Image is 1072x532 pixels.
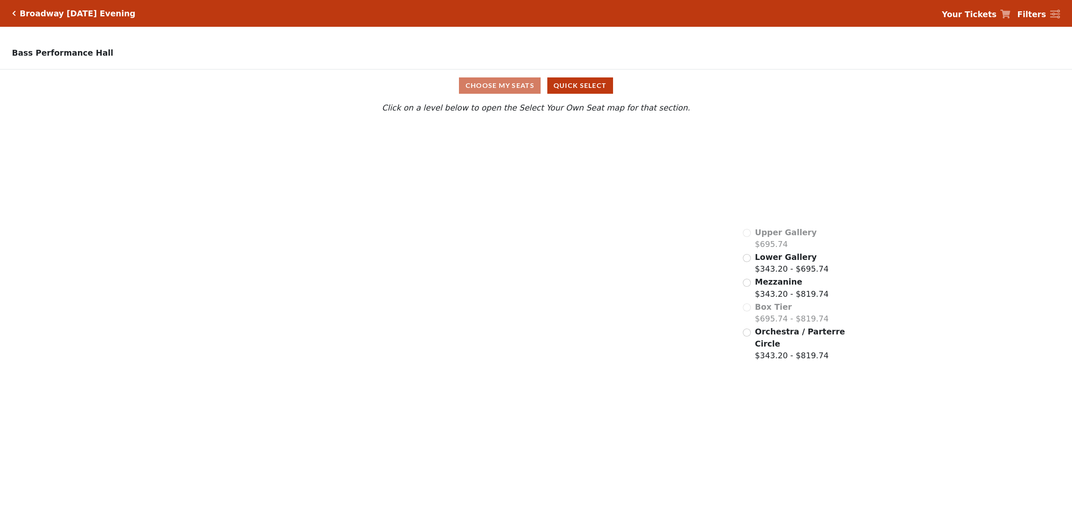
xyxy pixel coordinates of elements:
[1017,8,1060,21] a: Filters
[942,8,1010,21] a: Your Tickets
[259,131,484,185] path: Upper Gallery - Seats Available: 0
[276,176,515,252] path: Lower Gallery - Seats Available: 38
[12,10,16,16] a: Click here to go back to filters
[755,302,792,311] span: Box Tier
[755,252,817,262] span: Lower Gallery
[755,226,817,250] label: $695.74
[755,277,802,286] span: Mezzanine
[140,102,932,114] p: Click on a level below to open the Select Your Own Seat map for that section.
[755,301,829,325] label: $695.74 - $819.74
[755,251,829,275] label: $343.20 - $695.74
[384,319,612,457] path: Orchestra / Parterre Circle - Seats Available: 1
[755,327,845,348] span: Orchestra / Parterre Circle
[755,276,829,300] label: $343.20 - $819.74
[20,9,135,18] h5: Broadway [DATE] Evening
[547,77,613,94] button: Quick Select
[755,228,817,237] span: Upper Gallery
[755,326,846,362] label: $343.20 - $819.74
[942,10,997,19] strong: Your Tickets
[1017,10,1046,19] strong: Filters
